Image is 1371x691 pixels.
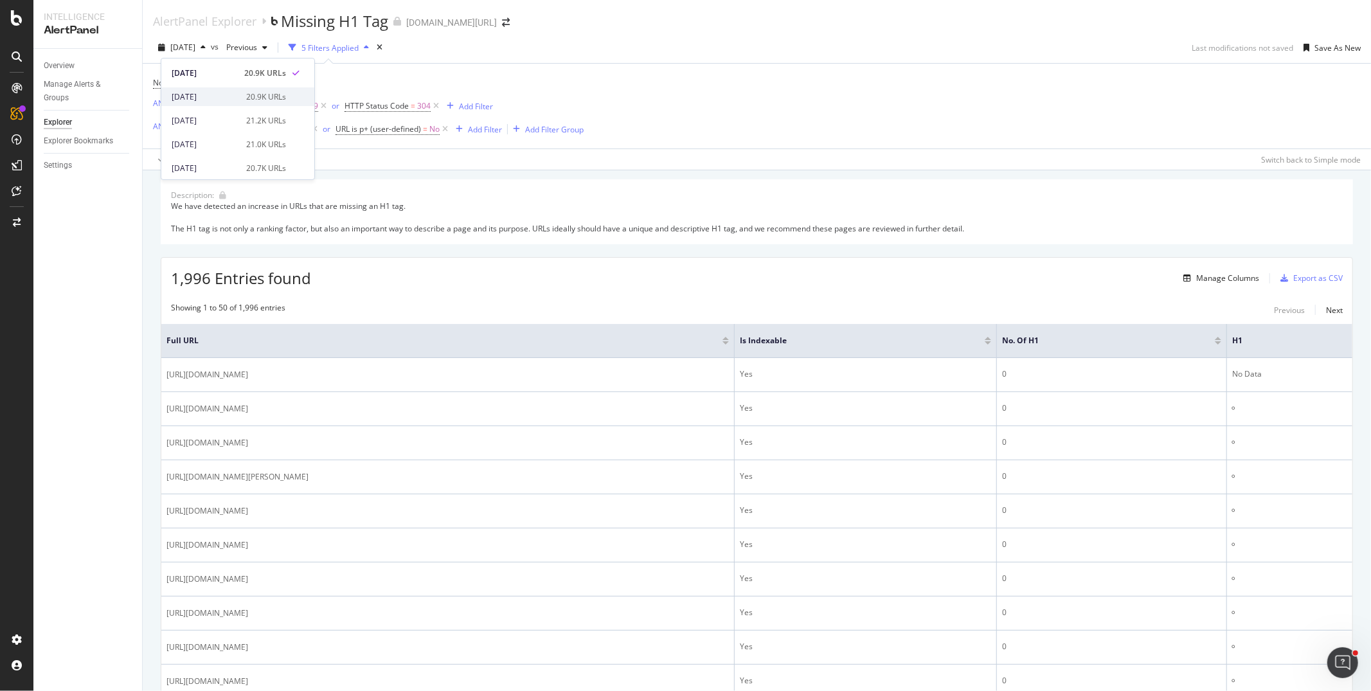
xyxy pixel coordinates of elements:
a: AlertPanel Explorer [153,14,256,28]
a: Explorer [44,116,133,129]
div: AND [153,98,170,109]
div: 0 [1002,368,1221,380]
a: Settings [44,159,133,172]
span: vs [211,41,221,52]
div: Intelligence [44,10,132,23]
div: Yes [740,539,991,550]
div: Missing H1 Tag [281,10,388,32]
span: [URL][DOMAIN_NAME] [166,573,248,586]
div: Save As New [1314,42,1361,53]
div: No Data [1232,368,1347,380]
div: Manage Columns [1196,273,1259,283]
span: [URL][DOMAIN_NAME] [166,436,248,449]
div: [DATE] [172,139,238,150]
button: Previous [1274,302,1305,318]
button: or [332,100,339,112]
span: [URL][DOMAIN_NAME] [166,368,248,381]
span: URL is p+ (user-defined) [336,123,421,134]
div: 0 [1002,573,1221,584]
button: [DATE] [153,37,211,58]
div: Yes [740,675,991,687]
div: Add Filter Group [525,124,584,135]
a: Manage Alerts & Groups [44,78,133,105]
button: Save As New [1298,37,1361,58]
div: Yes [740,607,991,618]
button: AND [153,97,170,109]
div: arrow-right-arrow-left [502,18,510,27]
div: Overview [44,59,75,73]
div: 0 [1002,607,1221,618]
div: [DOMAIN_NAME][URL] [406,16,497,29]
div: 0 [1002,505,1221,516]
div: Yes [740,641,991,652]
div: Switch back to Simple mode [1261,154,1361,165]
div: Manage Alerts & Groups [44,78,121,105]
div: 0 [1002,471,1221,482]
div: 21.2K URLs [246,115,286,127]
button: Manage Columns [1178,271,1259,286]
span: [URL][DOMAIN_NAME][PERSON_NAME] [166,471,309,483]
span: No. of H1 [1002,335,1196,346]
span: H1 [1232,335,1328,346]
span: 304 [417,97,431,115]
div: Yes [740,471,991,482]
div: Yes [740,368,991,380]
div: [DATE] [172,67,237,79]
iframe: Intercom live chat [1327,647,1358,678]
span: [URL][DOMAIN_NAME] [166,539,248,552]
div: AlertPanel [44,23,132,38]
div: Yes [740,436,991,448]
div: AND [153,121,170,132]
div: Explorer [44,116,72,129]
button: Export as CSV [1275,268,1343,289]
a: Overview [44,59,133,73]
button: Apply [153,149,190,170]
div: Yes [740,402,991,414]
div: Explorer Bookmarks [44,134,113,148]
span: = [411,100,415,111]
button: Switch back to Simple mode [1256,149,1361,170]
span: No. of H1 [153,77,186,88]
span: [URL][DOMAIN_NAME] [166,402,248,415]
span: [URL][DOMAIN_NAME] [166,641,248,654]
span: Full URL [166,335,703,346]
div: Description: [171,190,214,201]
span: Is Indexable [740,335,965,346]
div: We have detected an increase in URLs that are missing an H1 tag. The H1 tag is not only a ranking... [171,201,1343,233]
button: Add Filter Group [508,121,584,137]
div: 0 [1002,641,1221,652]
button: Previous [221,37,273,58]
button: Next [1326,302,1343,318]
div: Showing 1 to 50 of 1,996 entries [171,302,285,318]
span: [URL][DOMAIN_NAME] [166,505,248,517]
div: 0 [1002,436,1221,448]
div: [DATE] [172,91,238,103]
span: HTTP Status Code [345,100,409,111]
div: 20.9K URLs [244,67,286,79]
div: [DATE] [172,163,238,174]
span: [URL][DOMAIN_NAME] [166,607,248,620]
span: 2025 Sep. 29th [170,42,195,53]
button: 5 Filters Applied [283,37,374,58]
div: 0 [1002,675,1221,687]
div: 0 [1002,539,1221,550]
button: AND [153,120,170,132]
div: [DATE] [172,115,238,127]
div: 0 [1002,402,1221,414]
div: times [374,41,385,54]
div: Yes [740,573,991,584]
div: 20.7K URLs [246,163,286,174]
div: Settings [44,159,72,172]
div: 21.0K URLs [246,139,286,150]
div: Add Filter [459,101,493,112]
div: or [332,100,339,111]
span: Previous [221,42,257,53]
button: Add Filter [442,98,493,114]
button: Add Filter [451,121,502,137]
button: or [323,123,330,135]
div: 5 Filters Applied [301,42,359,53]
span: 1,996 Entries found [171,267,311,289]
span: No [429,120,440,138]
div: Next [1326,305,1343,316]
